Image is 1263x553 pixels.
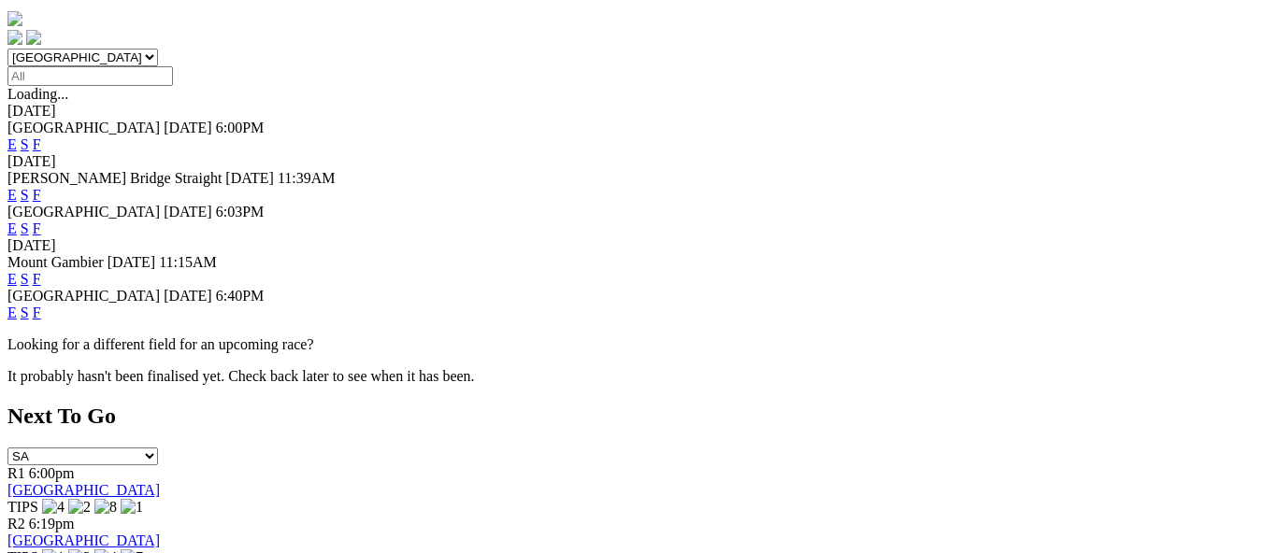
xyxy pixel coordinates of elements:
img: 1 [121,499,143,516]
a: F [33,136,41,152]
input: Select date [7,66,173,86]
div: [DATE] [7,237,1256,254]
a: E [7,271,17,287]
span: 6:40PM [216,288,265,304]
span: [DATE] [108,254,156,270]
a: F [33,187,41,203]
span: 6:00pm [29,465,75,481]
span: Loading... [7,86,68,102]
a: F [33,305,41,320]
span: [DATE] [164,120,212,135]
div: [DATE] [7,153,1256,170]
span: [GEOGRAPHIC_DATA] [7,120,160,135]
span: TIPS [7,499,38,515]
a: E [7,187,17,203]
span: 6:19pm [29,516,75,532]
a: S [21,187,29,203]
span: [PERSON_NAME] Bridge Straight [7,170,222,186]
a: E [7,220,17,236]
a: S [21,271,29,287]
a: F [33,271,41,287]
img: twitter.svg [26,30,41,45]
img: 4 [42,499,65,516]
h2: Next To Go [7,404,1256,429]
span: [DATE] [164,288,212,304]
span: R1 [7,465,25,481]
img: facebook.svg [7,30,22,45]
a: [GEOGRAPHIC_DATA] [7,532,160,548]
a: F [33,220,41,236]
a: E [7,305,17,320]
span: R2 [7,516,25,532]
div: [DATE] [7,103,1256,120]
a: [GEOGRAPHIC_DATA] [7,482,160,498]
partial: It probably hasn't been finalised yet. Check back later to see when it has been. [7,368,475,384]
span: 6:00PM [216,120,265,135]
img: 2 [68,499,91,516]
img: logo-grsa-white.png [7,11,22,26]
span: 6:03PM [216,204,265,220]
span: Mount Gambier [7,254,104,270]
a: E [7,136,17,152]
span: 11:39AM [278,170,336,186]
span: [GEOGRAPHIC_DATA] [7,288,160,304]
img: 8 [94,499,117,516]
span: [DATE] [164,204,212,220]
span: 11:15AM [159,254,217,270]
a: S [21,220,29,236]
a: S [21,136,29,152]
p: Looking for a different field for an upcoming race? [7,336,1256,353]
a: S [21,305,29,320]
span: [DATE] [225,170,274,186]
span: [GEOGRAPHIC_DATA] [7,204,160,220]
